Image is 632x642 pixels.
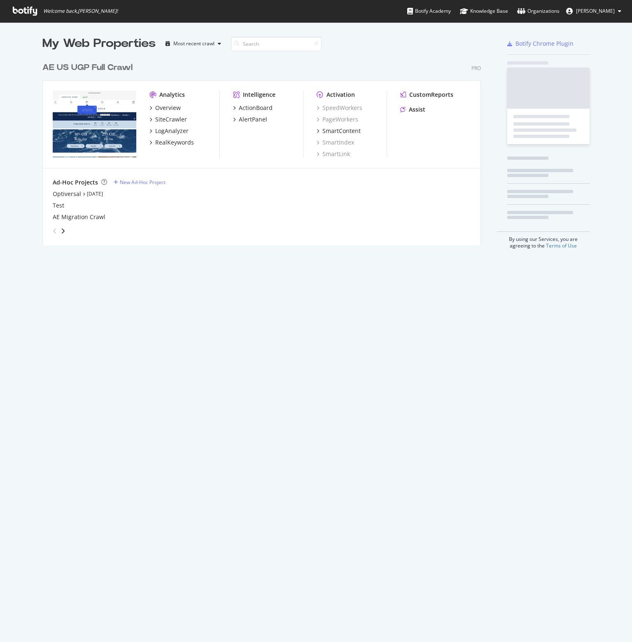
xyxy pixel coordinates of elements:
[42,62,133,74] div: AE US UGP Full Crawl
[155,115,187,124] div: SiteCrawler
[407,7,451,15] div: Botify Academy
[49,224,60,238] div: angle-left
[155,138,194,147] div: RealKeywords
[517,7,560,15] div: Organizations
[239,104,273,112] div: ActionBoard
[42,52,487,245] div: grid
[409,91,453,99] div: CustomReports
[239,115,267,124] div: AlertPanel
[149,127,189,135] a: LogAnalyzer
[114,179,166,186] a: New Ad-Hoc Project
[317,138,354,147] a: SmartIndex
[400,91,453,99] a: CustomReports
[233,104,273,112] a: ActionBoard
[546,242,577,249] a: Terms of Use
[149,115,187,124] a: SiteCrawler
[317,115,358,124] a: PageWorkers
[53,91,136,157] img: www.ae.com
[471,65,481,72] div: Pro
[317,104,362,112] a: SpeedWorkers
[560,5,628,18] button: [PERSON_NAME]
[515,40,574,48] div: Botify Chrome Plugin
[326,91,355,99] div: Activation
[322,127,361,135] div: SmartContent
[576,7,615,14] span: Eric Hammond
[409,105,425,114] div: Assist
[400,105,425,114] a: Assist
[149,104,181,112] a: Overview
[42,62,136,74] a: AE US UGP Full Crawl
[507,40,574,48] a: Botify Chrome Plugin
[87,190,103,197] a: [DATE]
[162,37,224,50] button: Most recent crawl
[149,138,194,147] a: RealKeywords
[173,41,215,46] div: Most recent crawl
[43,8,118,14] span: Welcome back, [PERSON_NAME] !
[155,104,181,112] div: Overview
[60,227,66,235] div: angle-right
[120,179,166,186] div: New Ad-Hoc Project
[53,213,105,221] a: AE Migration Crawl
[53,178,98,187] div: Ad-Hoc Projects
[42,35,156,52] div: My Web Properties
[243,91,275,99] div: Intelligence
[497,231,590,249] div: By using our Services, you are agreeing to the
[159,91,185,99] div: Analytics
[53,201,64,210] a: Test
[53,190,81,198] a: Optiversal
[317,127,361,135] a: SmartContent
[155,127,189,135] div: LogAnalyzer
[233,115,267,124] a: AlertPanel
[317,150,350,158] a: SmartLink
[460,7,508,15] div: Knowledge Base
[231,37,322,51] input: Search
